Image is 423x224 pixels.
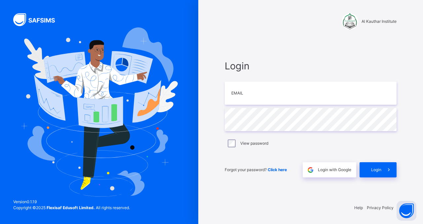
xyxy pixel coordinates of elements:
[318,167,351,173] span: Login with Google
[47,205,95,210] strong: Flexisaf Edusoft Limited.
[268,167,287,172] a: Click here
[225,59,397,73] span: Login
[20,27,178,197] img: Hero Image
[240,140,268,146] label: View password
[371,167,381,173] span: Login
[13,205,130,210] span: Copyright © 2025 All rights reserved.
[367,205,394,210] a: Privacy Policy
[354,205,363,210] a: Help
[13,199,130,205] span: Version 0.1.19
[13,13,63,26] img: SAFSIMS Logo
[397,201,416,221] button: Open asap
[225,167,287,172] span: Forgot your password?
[307,166,314,174] img: google.396cfc9801f0270233282035f929180a.svg
[362,19,397,24] span: Al Kauthar Institute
